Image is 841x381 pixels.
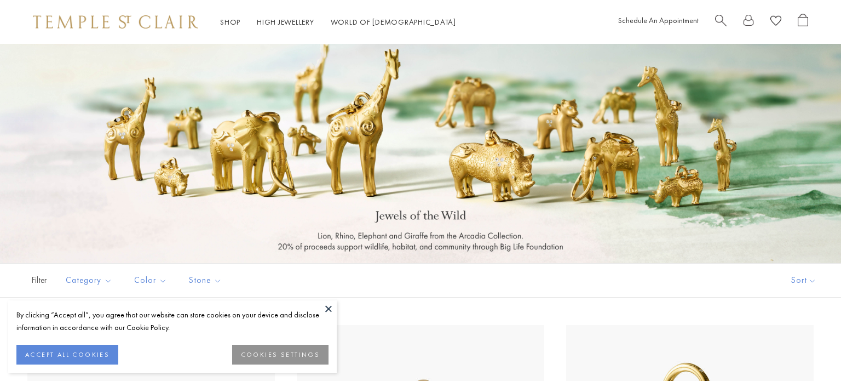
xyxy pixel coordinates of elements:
nav: Main navigation [220,15,456,29]
a: Schedule An Appointment [618,15,699,25]
a: Open Shopping Bag [798,14,808,31]
button: Stone [181,268,230,293]
span: Category [60,274,120,287]
button: COOKIES SETTINGS [232,345,329,365]
div: By clicking “Accept all”, you agree that our website can store cookies on your device and disclos... [16,309,329,334]
a: High JewelleryHigh Jewellery [257,17,314,27]
a: Search [715,14,727,31]
span: Stone [183,274,230,287]
button: Category [57,268,120,293]
button: Show sort by [767,264,841,297]
button: ACCEPT ALL COOKIES [16,345,118,365]
a: ShopShop [220,17,240,27]
a: World of [DEMOGRAPHIC_DATA]World of [DEMOGRAPHIC_DATA] [331,17,456,27]
span: Color [129,274,175,287]
button: Color [126,268,175,293]
a: View Wishlist [770,14,781,31]
img: Temple St. Clair [33,15,198,29]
